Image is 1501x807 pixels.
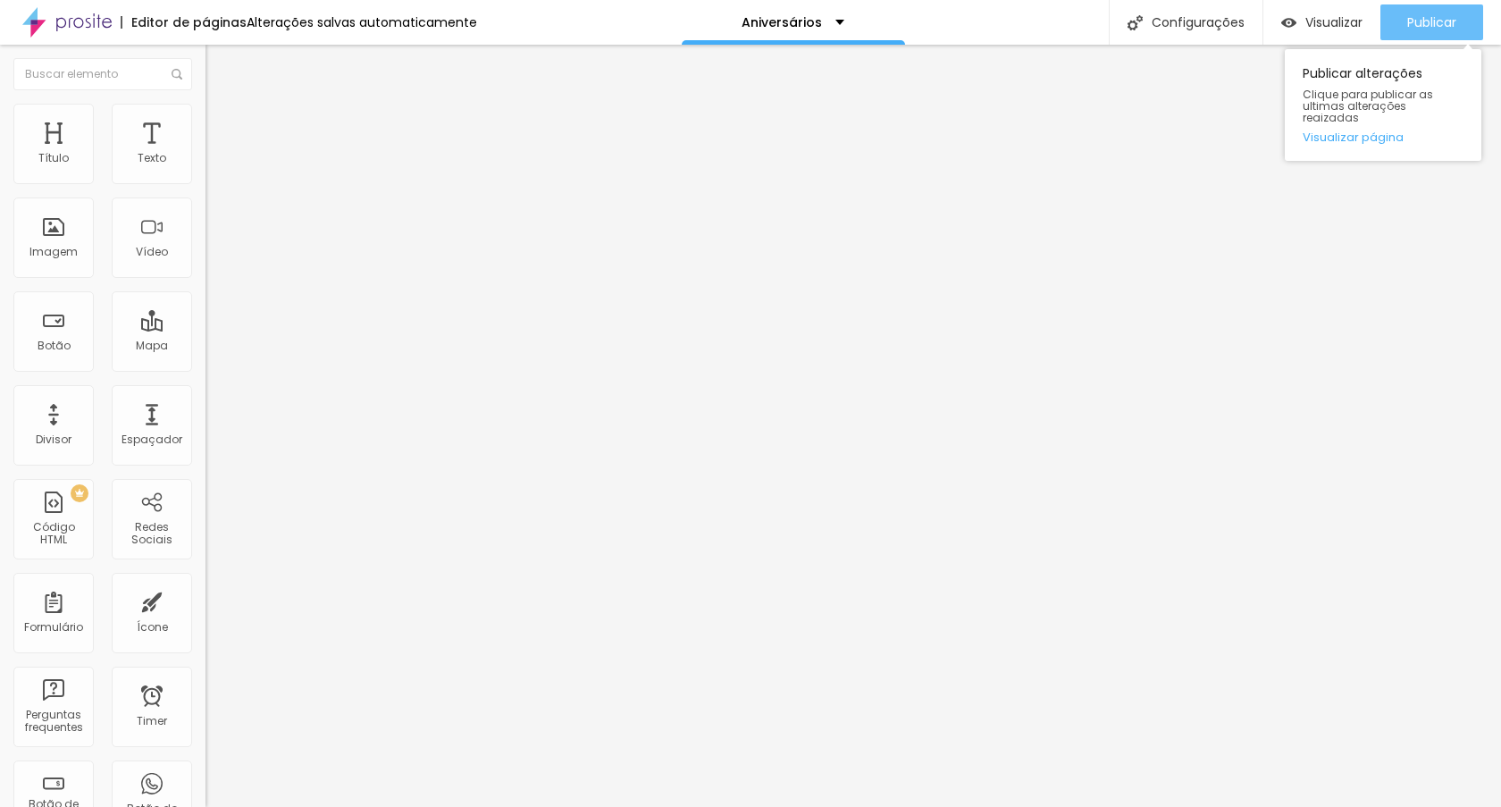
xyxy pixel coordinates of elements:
[38,152,69,164] div: Título
[13,58,192,90] input: Buscar elemento
[1380,4,1483,40] button: Publicar
[1281,15,1296,30] img: view-1.svg
[172,69,182,80] img: Icone
[38,340,71,352] div: Botão
[1305,15,1363,29] span: Visualizar
[18,709,88,735] div: Perguntas frequentes
[18,521,88,547] div: Código HTML
[122,433,182,446] div: Espaçador
[1285,49,1481,161] div: Publicar alterações
[742,16,822,29] p: Aniversários
[247,16,477,29] div: Alterações salvas automaticamente
[205,45,1501,807] iframe: Editor
[136,246,168,258] div: Vídeo
[137,715,167,727] div: Timer
[29,246,78,258] div: Imagem
[116,521,187,547] div: Redes Sociais
[136,340,168,352] div: Mapa
[1407,15,1456,29] span: Publicar
[24,621,83,634] div: Formulário
[137,621,168,634] div: Ícone
[138,152,166,164] div: Texto
[1303,88,1463,124] span: Clique para publicar as ultimas alterações reaizadas
[1263,4,1380,40] button: Visualizar
[121,16,247,29] div: Editor de páginas
[1303,131,1463,143] a: Visualizar página
[36,433,71,446] div: Divisor
[1128,15,1143,30] img: Icone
